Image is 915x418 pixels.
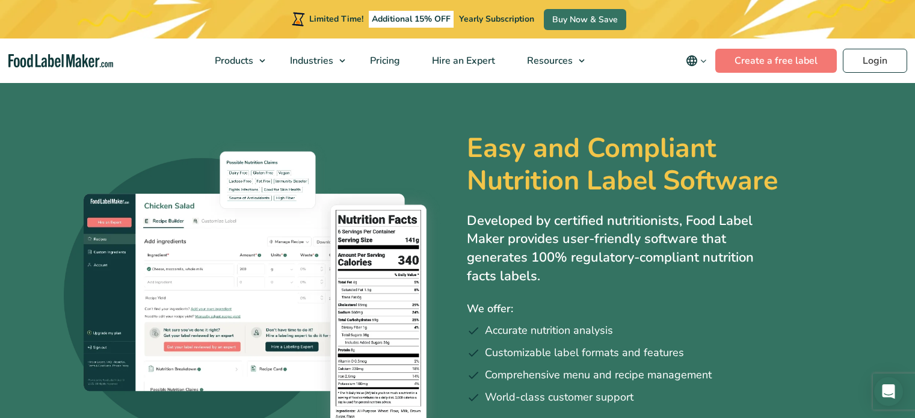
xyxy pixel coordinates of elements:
[309,13,363,25] span: Limited Time!
[286,54,334,67] span: Industries
[211,54,254,67] span: Products
[416,38,508,83] a: Hire an Expert
[523,54,574,67] span: Resources
[428,54,496,67] span: Hire an Expert
[485,367,712,383] span: Comprehensive menu and recipe management
[354,38,413,83] a: Pricing
[485,389,633,405] span: World-class customer support
[843,49,907,73] a: Login
[544,9,626,30] a: Buy Now & Save
[511,38,591,83] a: Resources
[366,54,401,67] span: Pricing
[274,38,351,83] a: Industries
[485,322,613,339] span: Accurate nutrition analysis
[199,38,271,83] a: Products
[467,132,824,197] h1: Easy and Compliant Nutrition Label Software
[715,49,837,73] a: Create a free label
[459,13,534,25] span: Yearly Subscription
[467,300,852,318] p: We offer:
[369,11,454,28] span: Additional 15% OFF
[467,212,780,286] p: Developed by certified nutritionists, Food Label Maker provides user-friendly software that gener...
[485,345,684,361] span: Customizable label formats and features
[874,377,903,406] div: Open Intercom Messenger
